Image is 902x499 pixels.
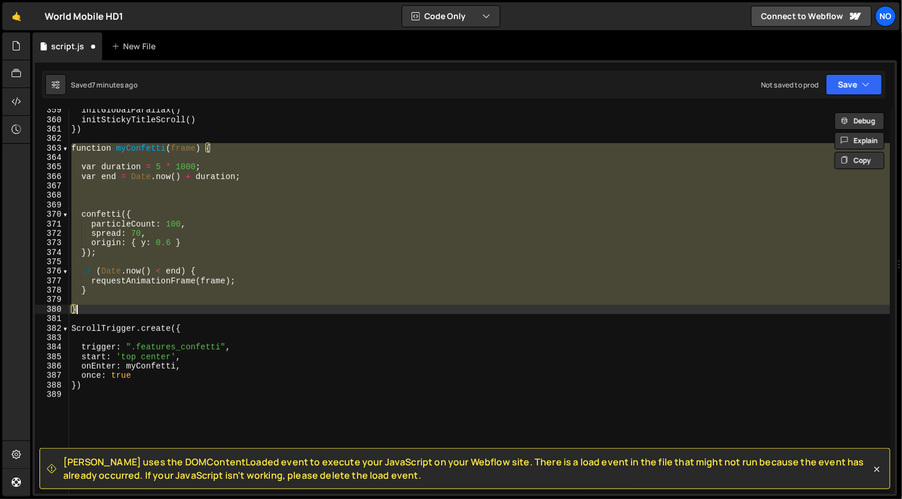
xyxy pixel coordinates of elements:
[35,144,69,153] div: 363
[826,74,882,95] button: Save
[35,276,69,286] div: 377
[35,105,69,115] div: 359
[92,80,138,90] div: 7 minutes ago
[35,191,69,200] div: 368
[35,286,69,295] div: 378
[761,80,819,90] div: Not saved to prod
[35,115,69,125] div: 360
[35,229,69,238] div: 372
[35,201,69,210] div: 369
[35,125,69,134] div: 361
[35,220,69,229] div: 371
[402,6,500,27] button: Code Only
[35,267,69,276] div: 376
[45,9,124,23] div: World Mobile HD1
[35,210,69,219] div: 370
[35,153,69,162] div: 364
[35,238,69,247] div: 373
[35,295,69,304] div: 379
[35,257,69,267] div: 375
[35,371,69,380] div: 387
[35,314,69,323] div: 381
[835,112,885,130] button: Debug
[35,181,69,191] div: 367
[35,333,69,343] div: 383
[35,248,69,257] div: 374
[35,362,69,371] div: 386
[35,305,69,314] div: 380
[35,352,69,362] div: 385
[35,324,69,333] div: 382
[35,381,69,390] div: 388
[71,80,138,90] div: Saved
[835,132,885,150] button: Explain
[35,390,69,399] div: 389
[35,162,69,172] div: 365
[2,2,31,30] a: 🤙
[63,456,871,482] span: [PERSON_NAME] uses the DOMContentLoaded event to execute your JavaScript on your Webflow site. Th...
[35,343,69,352] div: 384
[111,41,160,52] div: New File
[35,134,69,143] div: 362
[835,152,885,169] button: Copy
[875,6,896,27] a: No
[51,41,84,52] div: script.js
[35,172,69,181] div: 366
[751,6,872,27] a: Connect to Webflow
